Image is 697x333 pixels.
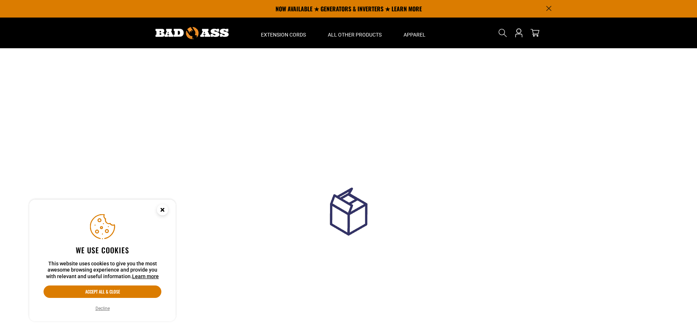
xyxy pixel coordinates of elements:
[261,31,306,38] span: Extension Cords
[44,261,161,280] p: This website uses cookies to give you the most awesome browsing experience and provide you with r...
[132,273,159,279] a: Learn more
[317,18,393,48] summary: All Other Products
[29,200,176,322] aside: Cookie Consent
[301,167,396,262] img: loadingGif.gif
[404,31,426,38] span: Apparel
[93,305,112,312] button: Decline
[497,27,509,39] summary: Search
[44,245,161,255] h2: We use cookies
[155,27,229,39] img: Bad Ass Extension Cords
[250,18,317,48] summary: Extension Cords
[44,285,161,298] button: Accept all & close
[328,31,382,38] span: All Other Products
[393,18,436,48] summary: Apparel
